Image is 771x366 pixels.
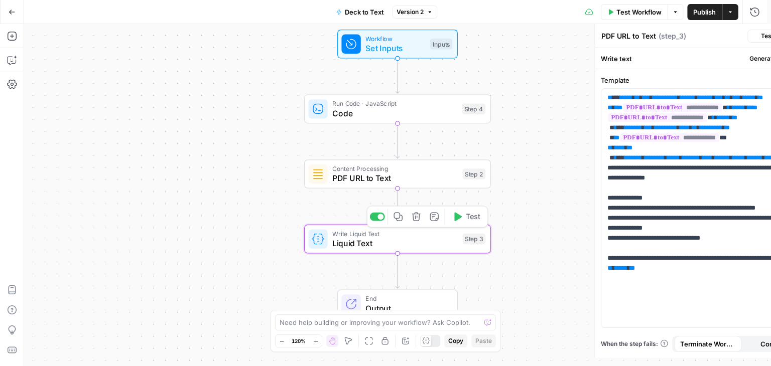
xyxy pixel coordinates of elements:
button: Deck to Text [330,4,390,20]
span: Test Workflow [616,7,662,17]
g: Edge from step_4 to step_2 [396,123,399,158]
span: Liquid Text [332,237,458,249]
div: Inputs [430,39,452,50]
span: ( step_3 ) [659,31,686,41]
div: Step 3 [463,234,486,245]
g: Edge from step_3 to end [396,253,399,288]
span: Workflow [365,34,425,43]
div: WorkflowSet InputsInputs [304,30,491,59]
span: PDF URL to Text [332,172,458,184]
button: Version 2 [392,6,437,19]
span: Copy [448,336,463,345]
button: Copy [444,334,467,347]
g: Edge from start to step_4 [396,58,399,93]
div: Run Code · JavaScriptCodeStep 4 [304,95,491,124]
span: Paste [475,336,492,345]
button: Test [448,209,485,225]
span: Terminate Workflow [680,339,735,349]
img: 62yuwf1kr9krw125ghy9mteuwaw4 [312,168,324,180]
div: Step 4 [462,104,485,115]
div: Write Liquid TextLiquid TextStep 3Test [304,225,491,254]
span: Output [365,302,447,314]
span: Run Code · JavaScript [332,99,457,108]
span: Deck to Text [345,7,384,17]
span: Content Processing [332,164,458,173]
div: Content ProcessingPDF URL to TextStep 2 [304,159,491,189]
textarea: PDF URL to Text [601,31,656,41]
span: 120% [292,337,306,345]
span: End [365,294,447,303]
span: Code [332,107,457,119]
span: Set Inputs [365,42,425,54]
span: Write Liquid Text [332,229,458,238]
a: When the step fails: [601,339,668,348]
span: Test [466,211,480,222]
div: EndOutput [304,289,491,318]
button: Publish [687,4,722,20]
span: Version 2 [397,8,424,17]
div: Step 2 [463,168,486,179]
button: Paste [471,334,496,347]
span: Publish [693,7,716,17]
button: Test Workflow [601,4,667,20]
